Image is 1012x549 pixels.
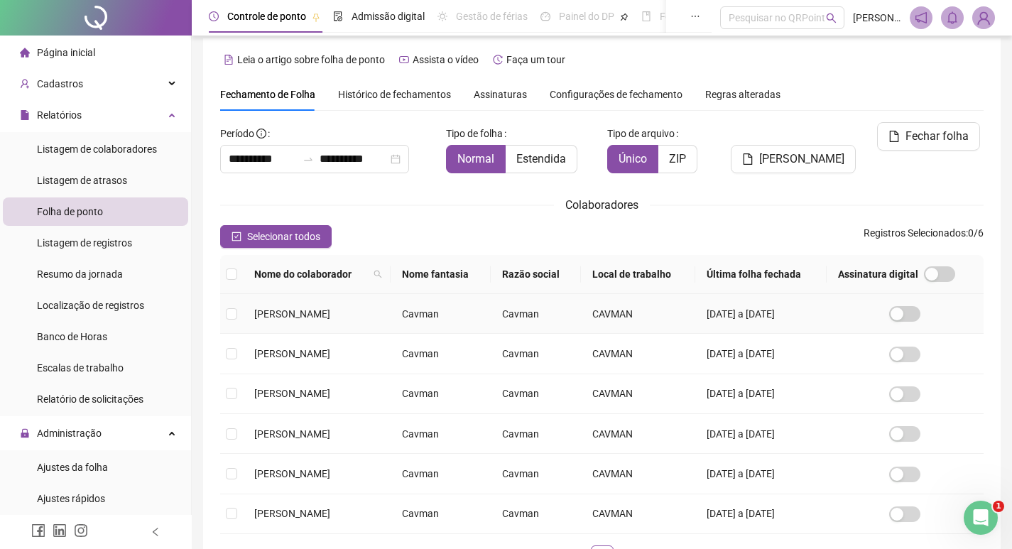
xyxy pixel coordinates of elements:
[227,11,306,22] span: Controle de ponto
[446,126,503,141] span: Tipo de folha
[20,110,30,120] span: file
[37,143,157,155] span: Listagem de colaboradores
[254,508,330,519] span: [PERSON_NAME]
[669,152,686,165] span: ZIP
[660,11,751,22] span: Folha de pagamento
[457,152,494,165] span: Normal
[254,308,330,320] span: [PERSON_NAME]
[391,255,491,294] th: Nome fantasia
[53,523,67,538] span: linkedin
[37,493,105,504] span: Ajustes rápidos
[37,237,132,249] span: Listagem de registros
[559,11,614,22] span: Painel do DP
[74,523,88,538] span: instagram
[256,129,266,138] span: info-circle
[391,334,491,374] td: Cavman
[581,255,695,294] th: Local de trabalho
[877,122,980,151] button: Fechar folha
[37,331,107,342] span: Banco de Horas
[973,7,994,28] img: 84864
[946,11,959,24] span: bell
[695,454,827,494] td: [DATE] a [DATE]
[695,374,827,414] td: [DATE] a [DATE]
[37,393,143,405] span: Relatório de solicitações
[352,11,425,22] span: Admissão digital
[690,11,700,21] span: ellipsis
[695,494,827,534] td: [DATE] a [DATE]
[232,232,241,241] span: check-square
[695,414,827,454] td: [DATE] a [DATE]
[838,266,918,282] span: Assinatura digital
[391,414,491,454] td: Cavman
[759,151,844,168] span: [PERSON_NAME]
[37,47,95,58] span: Página inicial
[374,270,382,278] span: search
[540,11,550,21] span: dashboard
[303,153,314,165] span: to
[437,11,447,21] span: sun
[864,225,984,248] span: : 0 / 6
[581,494,695,534] td: CAVMAN
[695,334,827,374] td: [DATE] a [DATE]
[391,294,491,334] td: Cavman
[826,13,837,23] span: search
[209,11,219,21] span: clock-circle
[20,48,30,58] span: home
[493,55,503,65] span: history
[254,266,368,282] span: Nome do colaborador
[581,454,695,494] td: CAVMAN
[607,126,675,141] span: Tipo de arquivo
[619,152,647,165] span: Único
[491,414,581,454] td: Cavman
[705,89,780,99] span: Regras alteradas
[247,229,320,244] span: Selecionar todos
[888,131,900,142] span: file
[581,334,695,374] td: CAVMAN
[550,89,682,99] span: Configurações de fechamento
[456,11,528,22] span: Gestão de férias
[391,494,491,534] td: Cavman
[695,255,827,294] th: Última folha fechada
[413,54,479,65] span: Assista o vídeo
[964,501,998,535] iframe: Intercom live chat
[491,334,581,374] td: Cavman
[37,78,83,89] span: Cadastros
[581,374,695,414] td: CAVMAN
[993,501,1004,512] span: 1
[237,54,385,65] span: Leia o artigo sobre folha de ponto
[581,414,695,454] td: CAVMAN
[491,294,581,334] td: Cavman
[915,11,927,24] span: notification
[506,54,565,65] span: Faça um tour
[254,348,330,359] span: [PERSON_NAME]
[695,294,827,334] td: [DATE] a [DATE]
[864,227,966,239] span: Registros Selecionados
[581,294,695,334] td: CAVMAN
[333,11,343,21] span: file-done
[516,152,566,165] span: Estendida
[731,145,856,173] button: [PERSON_NAME]
[565,198,638,212] span: Colaboradores
[399,55,409,65] span: youtube
[37,206,103,217] span: Folha de ponto
[371,263,385,285] span: search
[391,374,491,414] td: Cavman
[37,109,82,121] span: Relatórios
[312,13,320,21] span: pushpin
[37,300,144,311] span: Localização de registros
[491,255,581,294] th: Razão social
[491,494,581,534] td: Cavman
[853,10,901,26] span: [PERSON_NAME]
[37,175,127,186] span: Listagem de atrasos
[905,128,969,145] span: Fechar folha
[474,89,527,99] span: Assinaturas
[338,89,451,100] span: Histórico de fechamentos
[220,225,332,248] button: Selecionar todos
[20,428,30,438] span: lock
[31,523,45,538] span: facebook
[303,153,314,165] span: swap-right
[151,527,160,537] span: left
[220,89,315,100] span: Fechamento de Folha
[37,268,123,280] span: Resumo da jornada
[37,462,108,473] span: Ajustes da folha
